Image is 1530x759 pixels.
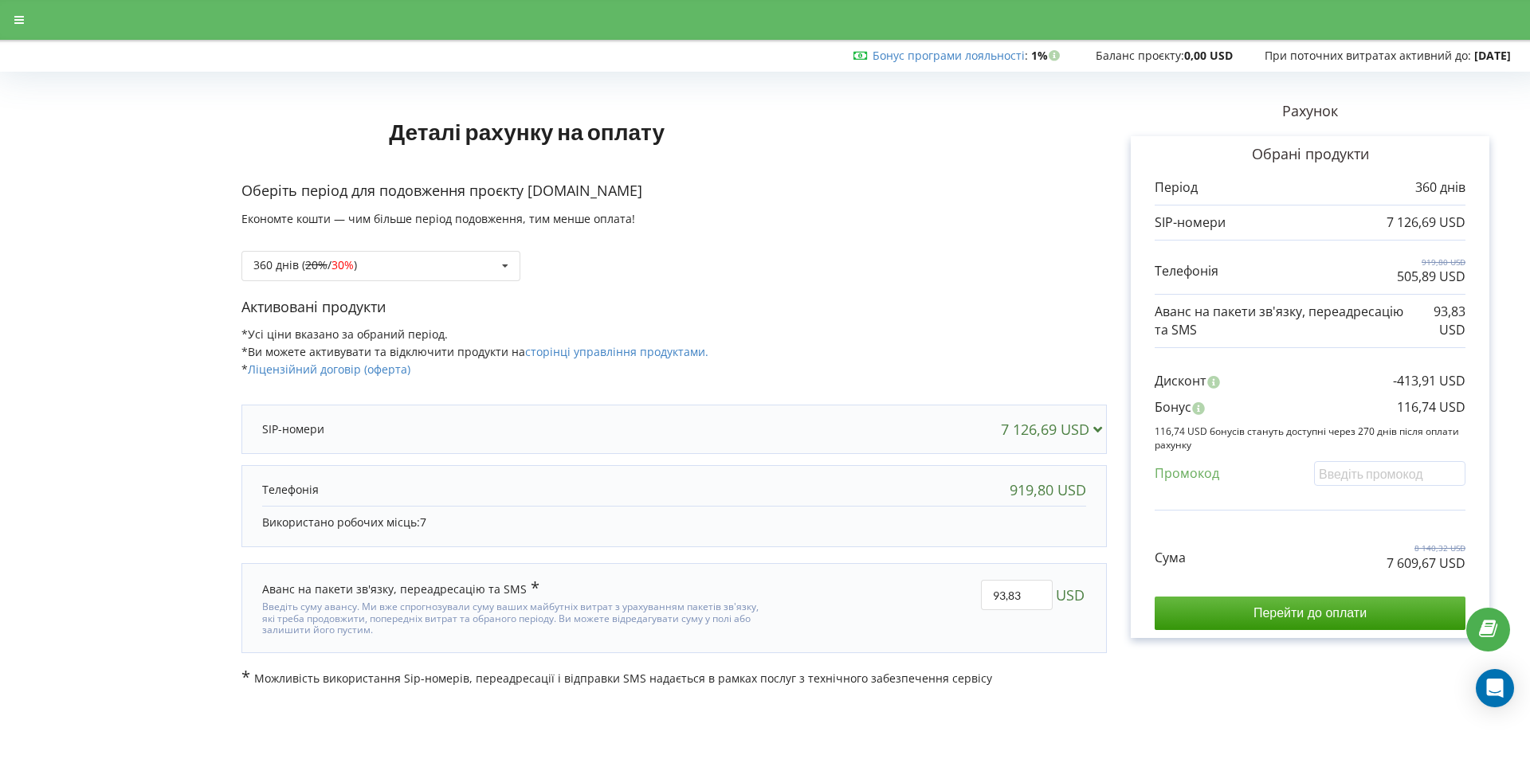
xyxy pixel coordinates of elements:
p: 7 609,67 USD [1387,554,1465,573]
p: 116,74 USD [1397,398,1465,417]
span: При поточних витратах активний до: [1265,48,1471,63]
div: 7 126,69 USD [1001,421,1109,437]
a: сторінці управління продуктами. [525,344,708,359]
p: Можливість використання Sip-номерів, переадресації і відправки SMS надається в рамках послуг з те... [241,669,1107,687]
p: 919,80 USD [1397,256,1465,268]
p: Телефонія [262,482,319,498]
div: Введіть суму авансу. Ми вже спрогнозували суму ваших майбутніх витрат з урахуванням пакетів зв'яз... [262,597,769,636]
span: *Усі ціни вказано за обраний період. [241,327,448,342]
p: Промокод [1155,464,1219,483]
strong: 0,00 USD [1184,48,1233,63]
strong: 1% [1031,48,1064,63]
span: *Ви можете активувати та відключити продукти на [241,344,708,359]
a: Ліцензійний договір (оферта) [248,362,410,377]
p: Сума [1155,549,1186,567]
input: Введіть промокод [1314,461,1465,486]
input: Перейти до оплати [1155,597,1465,630]
p: Оберіть період для подовження проєкту [DOMAIN_NAME] [241,181,1107,201]
p: Бонус [1155,398,1191,417]
div: Аванс на пакети зв'язку, переадресацію та SMS [262,580,539,597]
p: Телефонія [1155,262,1218,280]
p: 360 днів [1415,178,1465,197]
p: 8 140,32 USD [1387,542,1465,554]
p: 116,74 USD бонусів стануть доступні через 270 днів після оплати рахунку [1155,424,1465,452]
strong: [DATE] [1474,48,1511,63]
s: 20% [305,257,328,272]
p: -413,91 USD [1393,372,1465,390]
p: Період [1155,178,1198,197]
span: Економте кошти — чим більше період подовження, тим менше оплата! [241,211,635,226]
p: Активовані продукти [241,297,1107,318]
p: SIP-номери [1155,213,1226,232]
div: 360 днів ( / ) [253,260,357,271]
div: Open Intercom Messenger [1476,669,1514,707]
span: USD [1056,580,1085,610]
p: Використано робочих місць: [262,514,1086,530]
span: 30% [331,257,354,272]
p: Аванс на пакети зв'язку, переадресацію та SMS [1155,303,1412,339]
p: SIP-номери [262,421,324,437]
p: 93,83 USD [1412,303,1465,339]
span: : [873,48,1028,63]
div: 919,80 USD [1010,482,1086,498]
span: Баланс проєкту: [1096,48,1184,63]
p: 505,89 USD [1397,268,1465,286]
h1: Деталі рахунку на оплату [241,93,813,170]
span: 7 [420,514,426,530]
p: Дисконт [1155,372,1206,390]
p: 7 126,69 USD [1387,213,1465,232]
p: Обрані продукти [1155,144,1465,165]
p: Рахунок [1107,101,1513,122]
a: Бонус програми лояльності [873,48,1025,63]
